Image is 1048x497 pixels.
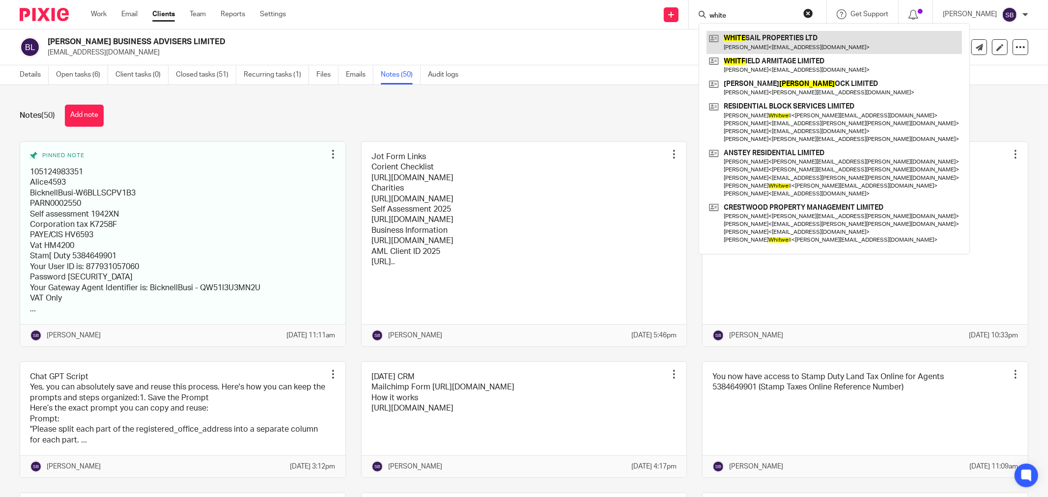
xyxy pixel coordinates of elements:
[316,65,339,84] a: Files
[20,8,69,21] img: Pixie
[631,331,677,340] p: [DATE] 5:46pm
[729,331,783,340] p: [PERSON_NAME]
[47,462,101,471] p: [PERSON_NAME]
[91,9,107,19] a: Work
[388,462,442,471] p: [PERSON_NAME]
[20,65,49,84] a: Details
[152,9,175,19] a: Clients
[20,110,55,121] h1: Notes
[176,65,236,84] a: Closed tasks (51)
[729,462,783,471] p: [PERSON_NAME]
[371,461,383,472] img: svg%3E
[708,12,797,21] input: Search
[712,330,724,341] img: svg%3E
[371,330,383,341] img: svg%3E
[1002,7,1018,23] img: svg%3E
[30,330,42,341] img: svg%3E
[115,65,169,84] a: Client tasks (0)
[20,37,40,57] img: svg%3E
[48,37,725,47] h2: [PERSON_NAME] BUSINESS ADVISERS LIMITED
[943,9,997,19] p: [PERSON_NAME]
[969,462,1018,471] p: [DATE] 11:09am
[428,65,466,84] a: Audit logs
[221,9,245,19] a: Reports
[381,65,421,84] a: Notes (50)
[30,152,326,160] div: Pinned note
[47,331,101,340] p: [PERSON_NAME]
[41,111,55,119] span: (50)
[260,9,286,19] a: Settings
[190,9,206,19] a: Team
[121,9,138,19] a: Email
[65,105,104,127] button: Add note
[30,461,42,472] img: svg%3E
[850,11,888,18] span: Get Support
[969,331,1018,340] p: [DATE] 10:33pm
[48,48,895,57] p: [EMAIL_ADDRESS][DOMAIN_NAME]
[346,65,373,84] a: Emails
[244,65,309,84] a: Recurring tasks (1)
[803,8,813,18] button: Clear
[631,462,677,471] p: [DATE] 4:17pm
[388,331,442,340] p: [PERSON_NAME]
[712,461,724,472] img: svg%3E
[56,65,108,84] a: Open tasks (6)
[287,331,336,340] p: [DATE] 11:11am
[290,462,336,471] p: [DATE] 3:12pm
